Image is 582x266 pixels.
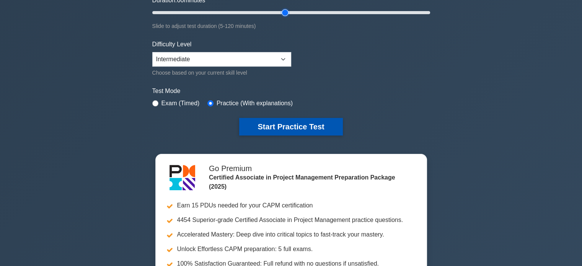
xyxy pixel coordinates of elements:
label: Exam (Timed) [161,99,200,108]
div: Slide to adjust test duration (5-120 minutes) [152,21,430,31]
label: Difficulty Level [152,40,192,49]
label: Test Mode [152,86,430,96]
button: Start Practice Test [239,118,342,135]
label: Practice (With explanations) [217,99,293,108]
div: Choose based on your current skill level [152,68,291,77]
